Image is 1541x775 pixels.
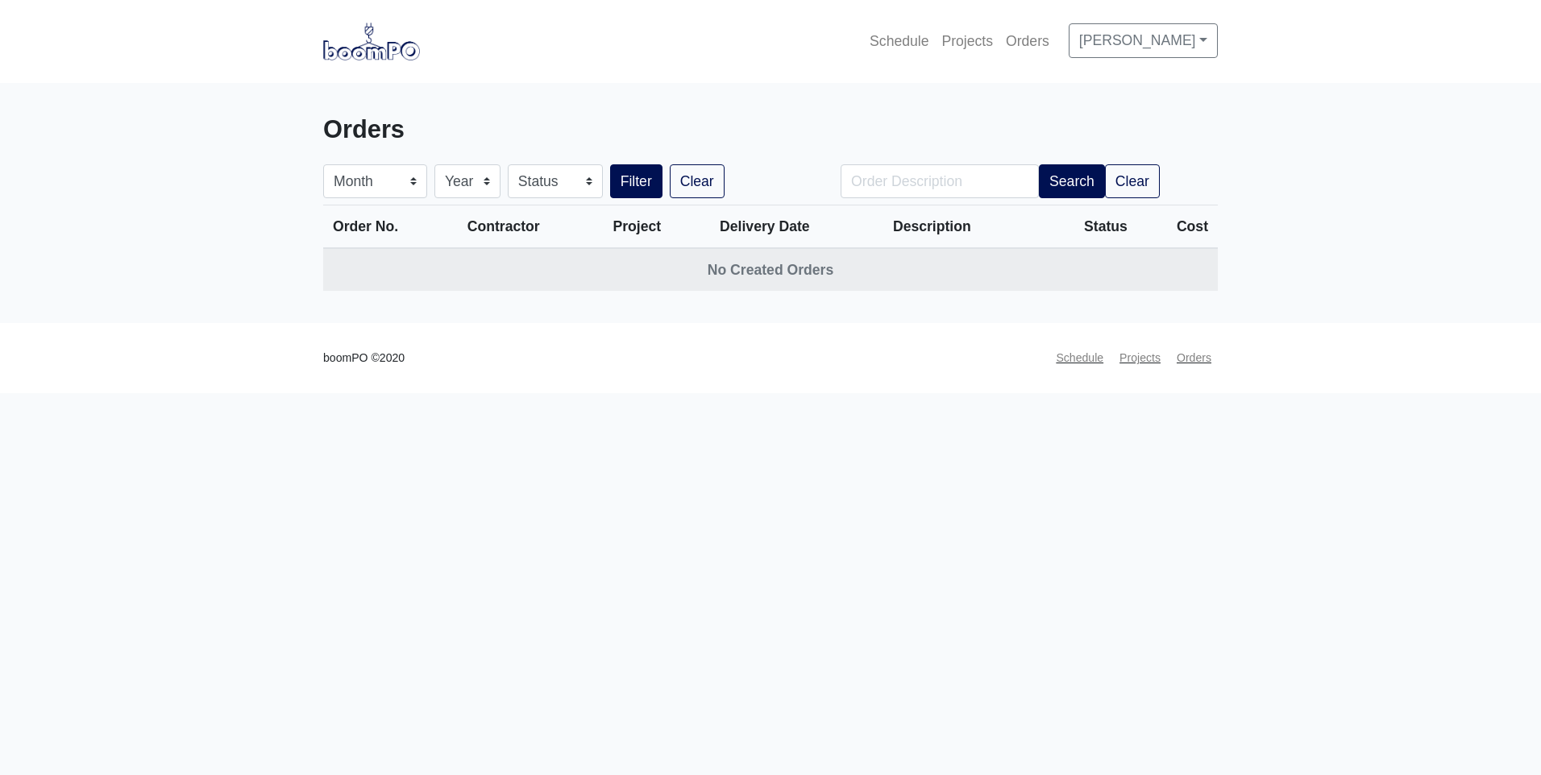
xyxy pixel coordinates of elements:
th: Status [1038,205,1137,249]
a: Clear [1105,164,1160,198]
a: Orders [1170,342,1218,374]
a: Schedule [1049,342,1110,374]
button: Filter [610,164,663,198]
a: Schedule [863,23,935,59]
th: Cost [1137,205,1218,249]
input: Order Description [841,164,1039,198]
th: Description [883,205,1038,249]
th: Project [603,205,710,249]
a: Projects [1113,342,1167,374]
button: Search [1039,164,1105,198]
span: No Created Orders [708,262,833,278]
th: Delivery Date [710,205,883,249]
a: [PERSON_NAME] [1069,23,1218,57]
th: Order No. [323,205,458,249]
a: Orders [999,23,1056,59]
small: boomPO ©2020 [323,349,405,367]
a: Projects [935,23,999,59]
a: Clear [670,164,725,198]
img: boomPO [323,23,420,60]
h3: Orders [323,115,758,145]
th: Contractor [458,205,604,249]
